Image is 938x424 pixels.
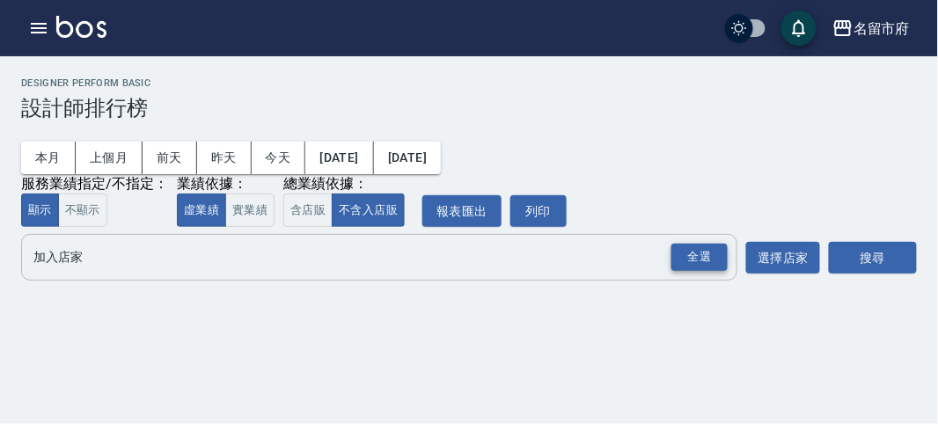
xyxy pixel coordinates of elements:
[374,142,441,174] button: [DATE]
[21,175,168,194] div: 服務業績指定/不指定：
[252,142,306,174] button: 今天
[283,175,414,194] div: 總業績依據：
[283,194,333,228] button: 含店販
[21,142,76,174] button: 本月
[56,16,106,38] img: Logo
[332,194,405,228] button: 不含入店販
[58,194,107,228] button: 不顯示
[510,195,567,228] button: 列印
[825,11,917,47] button: 名留市府
[829,242,917,274] button: 搜尋
[671,244,728,271] div: 全選
[143,142,197,174] button: 前天
[197,142,252,174] button: 昨天
[21,96,917,121] h3: 設計師排行榜
[21,194,59,228] button: 顯示
[76,142,143,174] button: 上個月
[225,194,275,228] button: 實業績
[177,175,275,194] div: 業績依據：
[177,194,226,228] button: 虛業績
[422,195,502,228] button: 報表匯出
[29,242,703,273] input: 店家名稱
[21,77,917,89] h2: Designer Perform Basic
[746,242,820,274] button: 選擇店家
[781,11,817,46] button: save
[854,18,910,40] div: 名留市府
[668,240,731,274] button: Open
[305,142,373,174] button: [DATE]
